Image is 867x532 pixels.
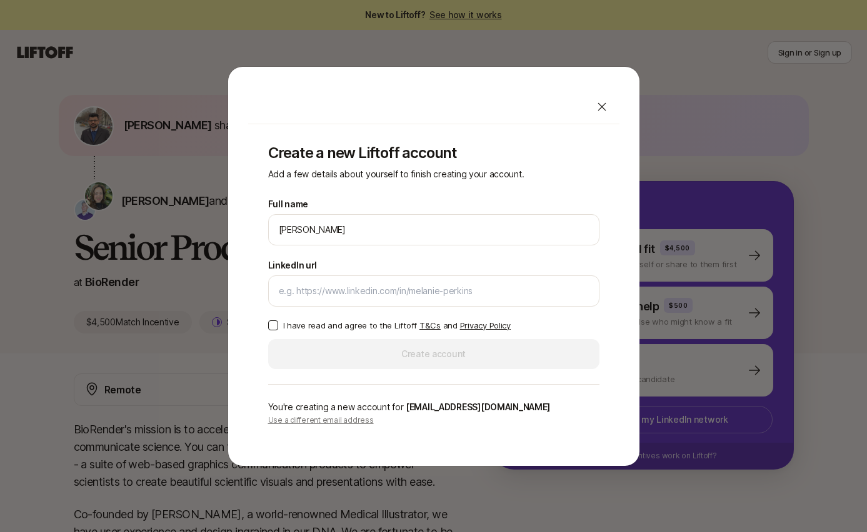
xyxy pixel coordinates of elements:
input: e.g. https://www.linkedin.com/in/melanie-perkins [279,283,589,298]
label: LinkedIn url [268,258,318,273]
p: I have read and agree to the Liftoff and [283,319,511,332]
button: I have read and agree to the Liftoff T&Cs and Privacy Policy [268,320,278,330]
label: Full name [268,197,308,212]
span: [EMAIL_ADDRESS][DOMAIN_NAME] [406,401,550,412]
a: Privacy Policy [460,320,511,330]
a: T&Cs [419,320,441,330]
p: You're creating a new account for [268,400,599,415]
p: Create a new Liftoff account [268,144,599,162]
input: e.g. Melanie Perkins [279,222,589,237]
p: We'll use [PERSON_NAME] as your preferred name. [268,248,486,250]
p: Add a few details about yourself to finish creating your account. [268,167,599,182]
p: Use a different email address [268,415,599,426]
